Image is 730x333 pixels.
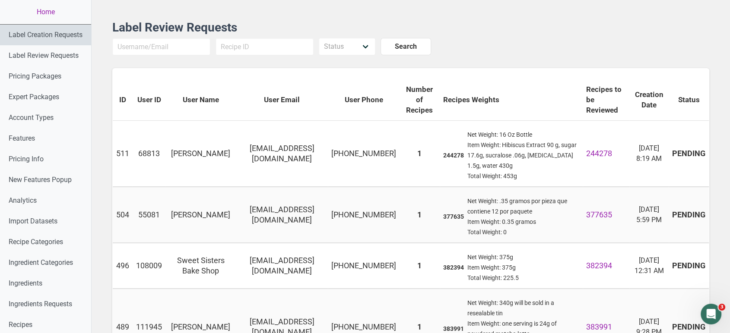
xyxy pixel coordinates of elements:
[586,261,612,270] a: 382394
[701,304,721,324] iframe: Intercom live chat
[443,94,499,105] span: Recipes Weights
[467,140,579,171] div: Item Weight: Hibiscus Extract 90 g, sugar 17.6g, sucralose .06g, [MEDICAL_DATA] 1.5g, water 430g
[467,129,579,140] div: Net Weight: 16 Oz Bottle
[165,243,236,289] td: Sweet Sisters Bake Shop
[403,210,436,220] div: 1
[672,322,705,332] div: PENDING
[112,38,210,55] input: Username/Email
[467,227,579,237] div: Total Weight: 0
[467,171,579,181] div: Total Weight: 453g
[443,262,464,273] div: 382394
[586,84,626,115] span: Recipes to be Reviewed
[403,261,436,271] div: 1
[133,187,165,243] td: 55081
[328,243,400,289] td: [PHONE_NUMBER]
[678,94,699,105] span: Status
[467,298,579,318] div: Net Weight: 340g will be sold in a resealable tin
[718,304,725,311] span: 3
[586,322,612,331] a: 383991
[236,187,328,243] td: [EMAIL_ADDRESS][DOMAIN_NAME]
[403,148,436,159] div: 1
[165,187,236,243] td: [PERSON_NAME]
[113,187,133,243] td: 504
[236,121,328,187] td: [EMAIL_ADDRESS][DOMAIN_NAME]
[633,143,665,164] div: [DATE] 8:19 AM
[328,121,400,187] td: [PHONE_NUMBER]
[216,38,314,55] input: Recipe ID
[345,94,383,105] span: User Phone
[467,262,519,273] div: Item Weight: 375g
[586,210,612,219] a: 377635
[467,273,519,283] div: Total Weight: 225.5
[395,41,417,52] span: Search
[443,150,464,160] div: 244278
[133,121,165,187] td: 68813
[236,243,328,289] td: [EMAIL_ADDRESS][DOMAIN_NAME]
[113,121,133,187] td: 511
[672,210,705,220] div: PENDING
[264,94,300,105] span: User Email
[467,252,519,262] div: Net Weight: 375g
[137,94,161,105] span: User ID
[443,211,464,222] div: 377635
[183,94,219,105] span: User Name
[133,243,165,289] td: 108009
[633,89,665,110] span: Creation Date
[672,148,705,159] div: PENDING
[381,38,431,55] button: Search
[119,94,126,105] span: ID
[672,261,705,271] div: PENDING
[467,217,579,227] div: Item Weight: 0.35 gramos
[633,204,665,225] div: [DATE] 5:59 PM
[403,322,436,332] div: 1
[633,255,665,276] div: [DATE] 12:31 AM
[165,121,236,187] td: [PERSON_NAME]
[113,243,133,289] td: 496
[586,149,612,158] a: 244278
[467,196,579,217] div: Net Weight: .35 gramos por pieza que contiene 12 por paquete
[328,187,400,243] td: [PHONE_NUMBER]
[112,21,709,35] h1: Label Review Requests
[403,84,436,115] span: Number of Recipes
